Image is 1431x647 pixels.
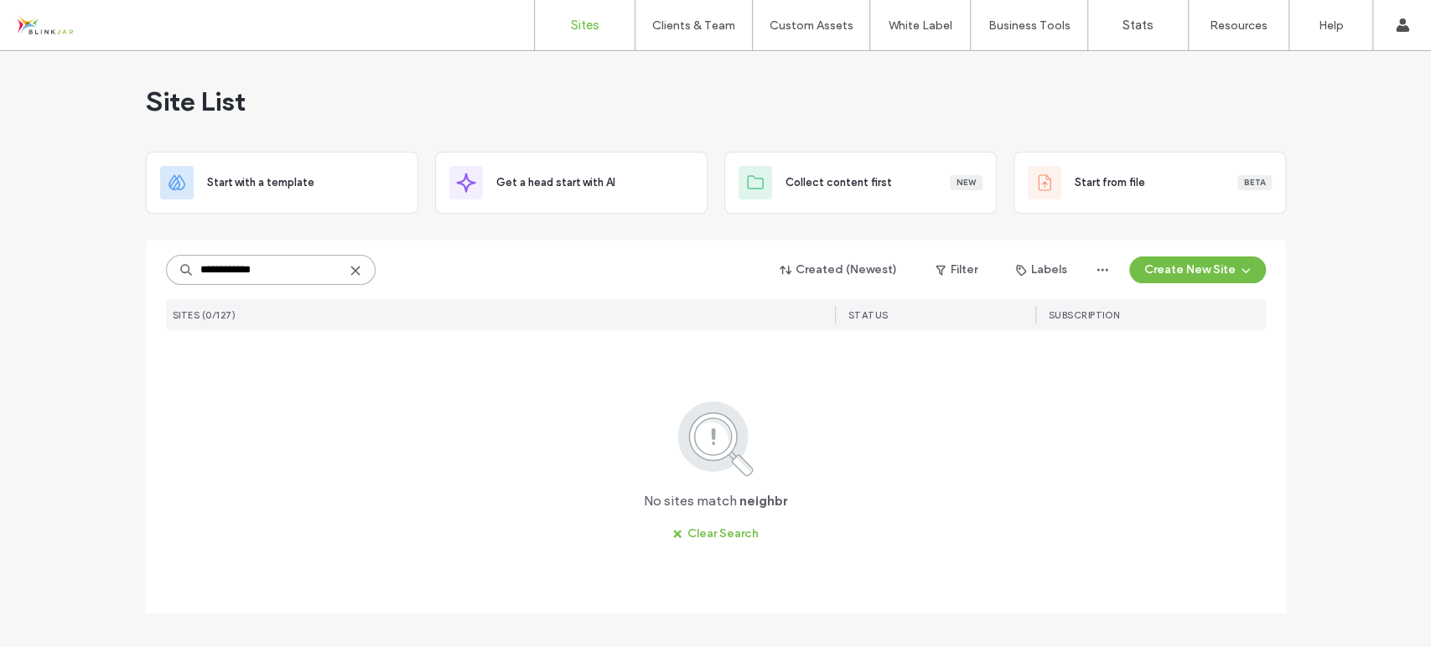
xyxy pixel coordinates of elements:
[1237,175,1272,190] div: Beta
[207,174,314,191] span: Start with a template
[950,175,983,190] div: New
[889,18,952,33] label: White Label
[1210,18,1268,33] label: Resources
[1001,256,1082,283] button: Labels
[644,492,737,510] span: No sites match
[1319,18,1344,33] label: Help
[38,12,72,27] span: Help
[496,174,615,191] span: Get a head start with AI
[739,492,787,510] span: neighbr
[765,256,912,283] button: Created (Newest)
[1129,256,1266,283] button: Create New Site
[1123,18,1154,33] label: Stats
[785,174,892,191] span: Collect content first
[770,18,853,33] label: Custom Assets
[655,398,776,479] img: search.svg
[146,85,246,118] span: Site List
[1049,309,1120,321] span: SUBSCRIPTION
[173,309,236,321] span: SITES (0/127)
[146,152,418,214] div: Start with a template
[848,309,889,321] span: STATUS
[657,520,774,547] button: Clear Search
[724,152,997,214] div: Collect content firstNew
[988,18,1071,33] label: Business Tools
[1075,174,1145,191] span: Start from file
[571,18,599,33] label: Sites
[652,18,735,33] label: Clients & Team
[1014,152,1286,214] div: Start from fileBeta
[435,152,708,214] div: Get a head start with AI
[919,256,994,283] button: Filter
